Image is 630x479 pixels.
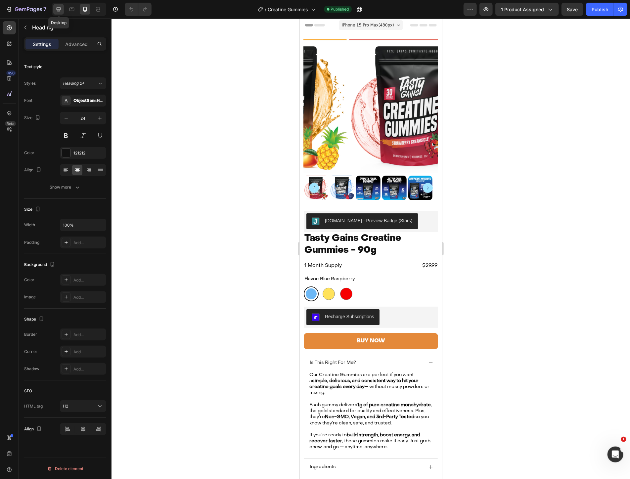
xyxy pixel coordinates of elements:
p: Heading [32,23,104,31]
span: Creatine Gummies [268,6,308,13]
div: Add... [73,240,105,246]
span: 1 [621,437,626,442]
div: Size [24,113,42,122]
iframe: Design area [300,19,442,479]
div: Align [24,166,43,175]
div: Size [24,205,42,214]
div: Shape [24,315,45,324]
p: Settings [33,41,51,48]
button: Heading 2* [60,77,106,89]
button: 1 product assigned [495,3,559,16]
div: Beta [5,121,16,126]
div: SEO [24,388,32,394]
span: / [265,6,267,13]
div: Color [24,150,34,156]
div: Undo/Redo [125,3,152,16]
div: 450 [6,70,16,76]
div: Font [24,98,32,104]
div: Add... [73,294,105,300]
div: Add... [73,332,105,338]
div: Add... [73,349,105,355]
div: ObjectSansHeavy [73,98,105,104]
span: 1 product assigned [501,6,544,13]
button: Save [562,3,583,16]
span: H2 [63,404,68,409]
div: Width [24,222,35,228]
div: Corner [24,349,37,355]
span: Published [331,6,349,12]
button: H2 [60,400,106,412]
div: Image [24,294,36,300]
div: Publish [592,6,608,13]
button: Delete element [24,463,106,474]
input: Auto [60,219,106,231]
button: Publish [586,3,614,16]
button: 7 [3,3,49,16]
span: Save [567,7,578,12]
div: Border [24,331,37,337]
p: 7 [43,5,46,13]
div: Background [24,260,56,269]
div: Add... [73,277,105,283]
button: Show more [24,181,106,193]
div: Text style [24,64,42,70]
div: Shadow [24,366,39,372]
p: Advanced [65,41,88,48]
div: Padding [24,239,39,245]
iframe: Intercom live chat [607,447,623,462]
div: Color [24,277,34,283]
div: Styles [24,80,36,86]
div: Delete element [47,465,83,473]
div: HTML tag [24,403,43,409]
div: Show more [50,184,81,191]
div: Add... [73,366,105,372]
div: Align [24,425,43,434]
div: 121212 [73,150,105,156]
span: Heading 2* [63,80,84,86]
